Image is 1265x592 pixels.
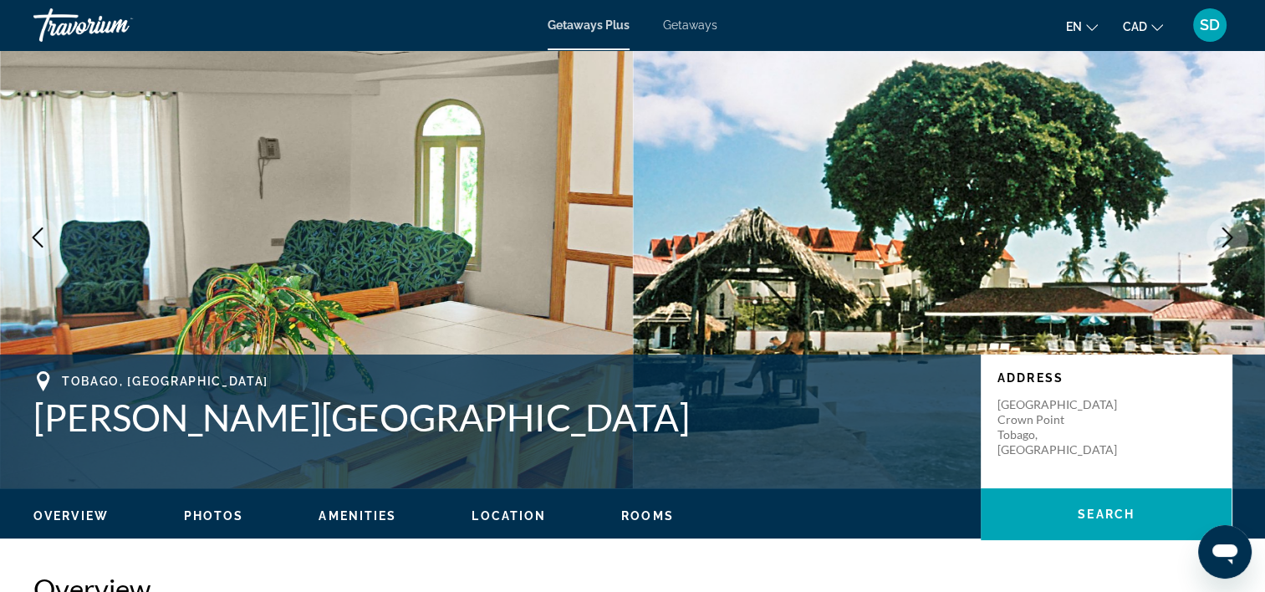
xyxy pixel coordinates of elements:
span: Amenities [319,509,396,523]
button: Change language [1066,14,1098,38]
button: Search [981,488,1232,540]
iframe: Button to launch messaging window [1198,525,1252,579]
button: Next image [1206,217,1248,258]
button: Overview [33,508,109,523]
p: [GEOGRAPHIC_DATA] Crown Point Tobago, [GEOGRAPHIC_DATA] [997,397,1131,457]
span: Photos [184,509,244,523]
span: CAD [1123,20,1147,33]
h1: [PERSON_NAME][GEOGRAPHIC_DATA] [33,396,964,439]
span: Tobago, [GEOGRAPHIC_DATA] [62,375,268,388]
span: en [1066,20,1082,33]
span: Rooms [621,509,674,523]
button: Change currency [1123,14,1163,38]
a: Getaways Plus [548,18,630,32]
p: Address [997,371,1215,385]
span: Search [1078,508,1135,521]
button: Previous image [17,217,59,258]
span: SD [1200,17,1220,33]
a: Travorium [33,3,201,47]
a: Getaways [663,18,717,32]
button: Rooms [621,508,674,523]
button: Location [472,508,546,523]
span: Overview [33,509,109,523]
button: Photos [184,508,244,523]
button: Amenities [319,508,396,523]
button: User Menu [1188,8,1232,43]
span: Location [472,509,546,523]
